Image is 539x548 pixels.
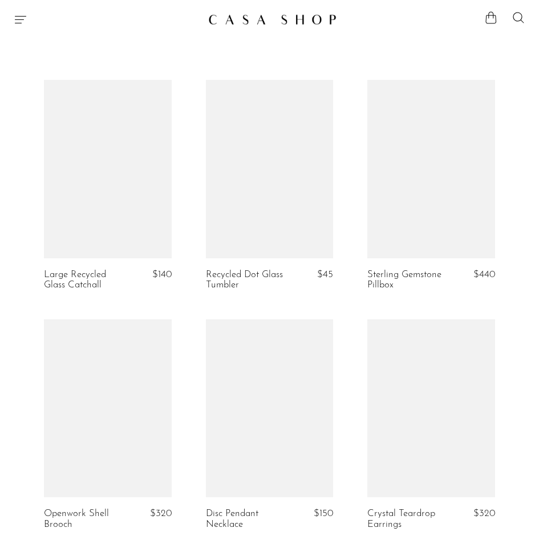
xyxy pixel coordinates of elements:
span: $320 [150,509,172,518]
span: $140 [152,270,172,279]
a: Large Recycled Glass Catchall [44,270,126,291]
button: Menu [14,13,27,26]
a: Sterling Gemstone Pillbox [367,270,449,291]
a: Crystal Teardrop Earrings [367,509,449,530]
span: $440 [473,270,495,279]
a: Openwork Shell Brooch [44,509,126,530]
a: Disc Pendant Necklace [206,509,288,530]
span: $320 [473,509,495,518]
a: Recycled Dot Glass Tumbler [206,270,288,291]
span: $150 [314,509,333,518]
span: $45 [317,270,333,279]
